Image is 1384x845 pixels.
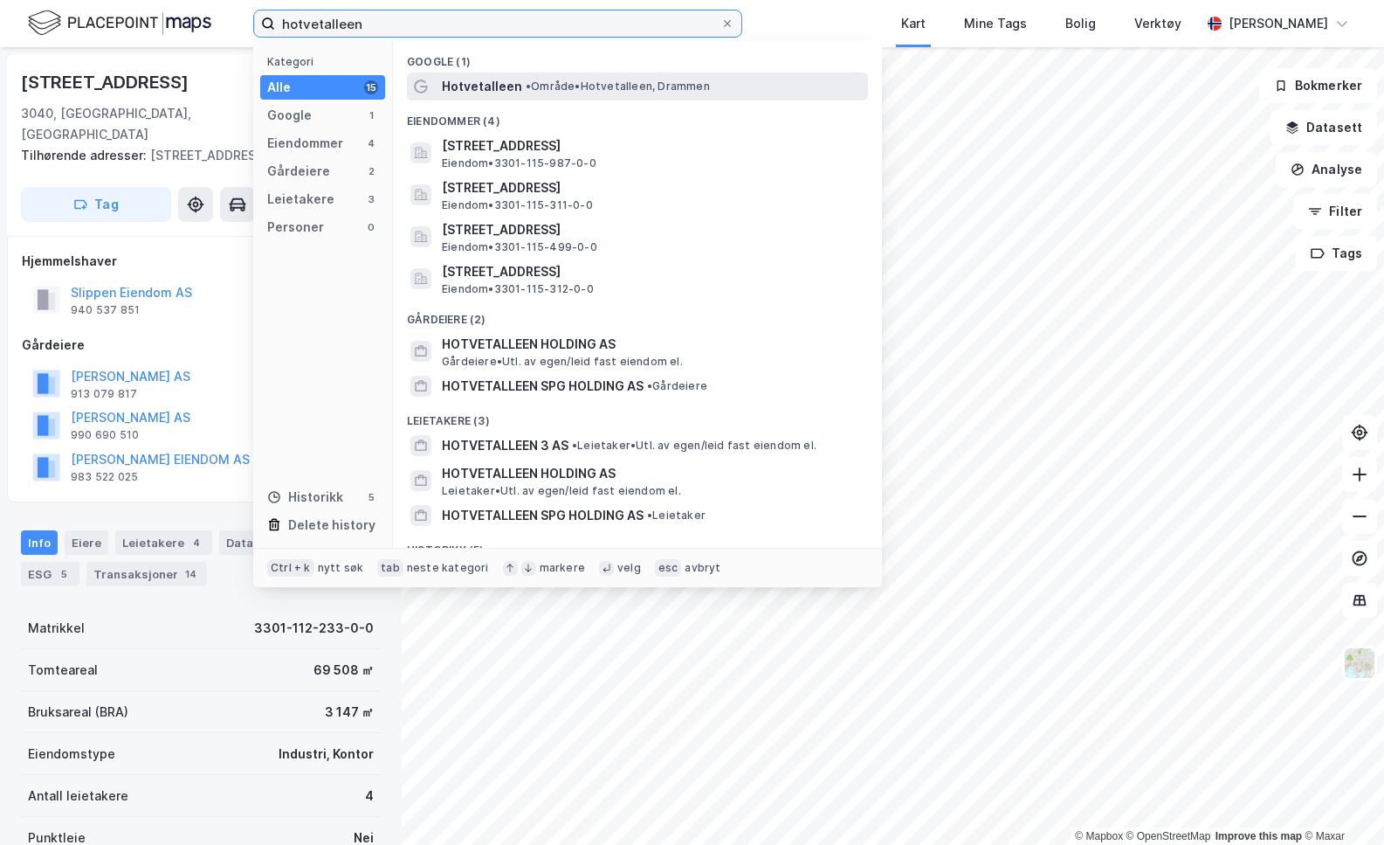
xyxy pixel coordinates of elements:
div: 0 [364,220,378,234]
div: 3 147 ㎡ [325,702,374,723]
img: Z [1343,647,1376,680]
div: 940 537 851 [71,303,140,317]
div: 913 079 817 [71,387,137,401]
div: 5 [364,490,378,504]
div: 983 522 025 [71,470,138,484]
div: Historikk (5) [393,530,882,561]
button: Datasett [1270,110,1377,145]
div: 5 [55,565,72,583]
div: Eiendomstype [28,744,115,765]
div: 3040, [GEOGRAPHIC_DATA], [GEOGRAPHIC_DATA] [21,103,282,145]
div: 3301-112-233-0-0 [254,618,374,639]
span: Gårdeiere • Utl. av egen/leid fast eiendom el. [442,355,683,369]
div: Kategori [267,55,385,68]
div: 4 [364,136,378,150]
span: Eiendom • 3301-115-312-0-0 [442,282,594,296]
span: Eiendom • 3301-115-311-0-0 [442,198,593,212]
a: Improve this map [1215,830,1302,842]
button: Tags [1296,236,1377,271]
div: Hjemmelshaver [22,251,380,272]
span: Gårdeiere [647,379,707,393]
div: [PERSON_NAME] [1229,13,1328,34]
span: HOTVETALLEEN HOLDING AS [442,334,861,355]
div: Mine Tags [964,13,1027,34]
div: Leietakere [115,530,212,555]
div: tab [377,559,403,577]
span: Område • Hotvetalleen, Drammen [526,80,710,94]
span: • [647,509,652,522]
div: Kart [901,13,926,34]
button: Analyse [1276,152,1377,187]
div: velg [617,561,641,575]
div: Info [21,530,58,555]
div: 4 [365,786,374,807]
div: Personer [267,217,324,238]
div: Ctrl + k [267,559,314,577]
div: Transaksjoner [86,562,207,586]
div: 990 690 510 [71,428,139,442]
div: Industri, Kontor [279,744,374,765]
span: • [647,379,652,392]
span: [STREET_ADDRESS] [442,261,861,282]
div: nytt søk [318,561,364,575]
div: 2 [364,164,378,178]
div: 4 [188,534,205,551]
div: [STREET_ADDRESS] [21,68,192,96]
div: Gårdeiere [22,335,380,356]
div: Bruksareal (BRA) [28,702,128,723]
span: HOTVETALLEEN 3 AS [442,435,568,456]
div: Verktøy [1134,13,1181,34]
div: neste kategori [407,561,489,575]
span: Eiendom • 3301-115-987-0-0 [442,156,596,170]
button: Bokmerker [1259,68,1377,103]
div: 69 508 ㎡ [313,660,374,681]
div: Google (1) [393,41,882,73]
div: Kontrollprogram for chat [1297,761,1384,845]
div: Leietakere [267,189,334,210]
span: Hotvetalleen [442,76,522,97]
span: Leietaker [647,509,706,523]
button: Tag [21,187,171,222]
span: Leietaker • Utl. av egen/leid fast eiendom el. [442,484,681,498]
div: Matrikkel [28,618,85,639]
div: Datasett [219,530,306,555]
span: HOTVETALLEEN SPG HOLDING AS [442,376,644,397]
div: avbryt [685,561,720,575]
div: Gårdeiere [267,161,330,182]
span: [STREET_ADDRESS] [442,135,861,156]
span: HOTVETALLEEN SPG HOLDING AS [442,505,644,526]
div: markere [540,561,585,575]
div: Historikk [267,487,343,508]
div: 3 [364,192,378,206]
div: Eiendommer (4) [393,100,882,132]
div: Tomteareal [28,660,98,681]
img: logo.f888ab2527a4732fd821a326f86c7f29.svg [28,8,211,38]
span: Tilhørende adresser: [21,148,150,163]
span: • [572,439,577,452]
span: Leietaker • Utl. av egen/leid fast eiendom el. [572,439,816,453]
div: Alle [267,77,291,98]
div: esc [655,559,682,577]
div: Delete history [288,515,375,536]
button: Filter [1293,194,1377,229]
div: Eiendommer [267,133,343,154]
div: Eiere [65,530,108,555]
input: Søk på adresse, matrikkel, gårdeiere, leietakere eller personer [275,10,720,37]
div: 15 [364,80,378,94]
span: • [526,80,531,93]
div: [STREET_ADDRESS] [21,145,367,166]
div: Bolig [1065,13,1096,34]
span: [STREET_ADDRESS] [442,219,861,240]
div: Leietakere (3) [393,400,882,432]
iframe: Chat Widget [1297,761,1384,845]
span: Eiendom • 3301-115-499-0-0 [442,240,597,254]
div: Google [267,105,312,126]
div: Gårdeiere (2) [393,299,882,330]
span: HOTVETALLEEN HOLDING AS [442,463,861,484]
div: ESG [21,562,79,586]
a: Mapbox [1075,830,1123,842]
a: OpenStreetMap [1126,830,1211,842]
div: Antall leietakere [28,786,128,807]
div: 14 [182,565,200,583]
div: 1 [364,108,378,122]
